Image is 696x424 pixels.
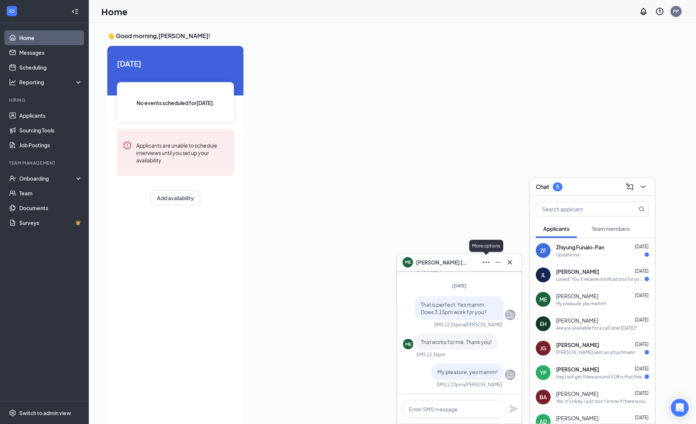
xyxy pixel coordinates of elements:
div: ME [405,341,411,347]
span: • [PERSON_NAME] [463,381,502,388]
div: Open Intercom Messenger [671,399,689,417]
div: Yes, it’s okay, I just don’t know if there would be someone who would speak Spanish since I only ... [556,398,649,404]
svg: Company [506,370,515,379]
span: [PERSON_NAME] [556,390,598,397]
a: SurveysCrown [19,215,83,230]
span: No events scheduled for [DATE] . [137,99,215,107]
svg: Ellipses [482,258,491,267]
div: ZF [540,247,546,254]
svg: Notifications [639,7,648,16]
div: More options [469,240,503,252]
span: [DATE] [452,283,467,289]
div: SMS 1:23pm [437,381,463,388]
a: Scheduling [19,60,83,75]
span: [PERSON_NAME] [556,366,599,373]
span: That is perfect. Yes mamm. Does 3:15pm work for you? [421,301,487,315]
span: Zhiyung Funaki-Pan [556,243,604,251]
a: Documents [19,201,83,215]
a: Sourcing Tools [19,123,83,138]
svg: WorkstreamLogo [8,7,16,15]
span: [DATE] [635,390,649,396]
svg: Analysis [9,78,16,86]
div: JG [540,344,546,352]
svg: Minimize [494,258,502,267]
span: [DATE] [635,244,649,249]
div: [PERSON_NAME] sent an attachment [556,349,635,356]
a: Applicants [19,108,83,123]
span: [PERSON_NAME] [556,268,599,275]
div: Hiring [9,97,81,103]
span: [PERSON_NAME] [556,341,599,349]
svg: Collapse [71,8,79,15]
a: Job Postings [19,138,83,152]
div: Onboarding [19,175,76,182]
div: Update me [556,252,579,258]
div: YP [540,369,547,376]
span: [DATE] [635,317,649,323]
span: [PERSON_NAME] [556,292,598,300]
button: Add availability [151,191,200,205]
span: [DATE] [117,58,234,69]
div: Hey I will get there around 4:08 is that fine?? [556,374,645,380]
a: Team [19,186,83,201]
div: ME [539,296,547,303]
div: Loved “You'll receive notifications for your application for Front of House Team Member at [DEMOG... [556,276,645,282]
div: SMS 12:26pm [434,322,463,328]
div: Switch to admin view [19,409,71,417]
h3: 👋 Good morning, [PERSON_NAME] ! [107,32,664,40]
input: Search applicant [536,202,624,216]
span: That works for me. Thank you! [421,339,492,345]
svg: Settings [9,409,16,417]
div: EH [540,320,547,327]
span: [DATE] [635,293,649,298]
div: Are you available for a call later [DATE]? [556,325,637,331]
svg: QuestionInfo [655,7,664,16]
button: Minimize [492,256,504,268]
span: Team members [592,225,630,232]
button: ComposeMessage [624,181,636,193]
svg: Cross [505,258,514,267]
div: JL [541,271,546,279]
a: Messages [19,45,83,60]
span: [DATE] [635,366,649,371]
span: [DATE] [635,341,649,347]
span: • [PERSON_NAME] [463,322,502,328]
span: [DATE] [635,415,649,420]
div: SMS 12:36pm [416,351,445,358]
span: Applicants [543,225,569,232]
span: [PERSON_NAME] [556,414,598,422]
div: PP [673,8,679,14]
div: Team Management [9,160,81,166]
div: My pleasure, yes mamm! [556,300,606,307]
svg: Company [506,310,515,319]
div: Reporting [19,78,83,86]
span: [PERSON_NAME] [556,317,598,324]
div: 5 [556,184,559,190]
span: My pleasure, yes mamm! [437,369,498,375]
button: Ellipses [480,256,492,268]
svg: Error [123,141,132,150]
h3: Chat [536,183,549,191]
svg: MagnifyingGlass [639,206,645,212]
button: ChevronDown [637,181,649,193]
svg: Plane [509,404,518,413]
span: [DATE] [635,268,649,274]
h1: Home [101,5,128,18]
svg: ChevronDown [639,182,648,191]
svg: ComposeMessage [625,182,634,191]
div: Applicants are unable to schedule interviews until you set up your availability. [136,141,228,164]
svg: UserCheck [9,175,16,182]
div: BA [539,393,547,401]
span: [PERSON_NAME] [PERSON_NAME] [416,258,468,266]
a: Home [19,30,83,45]
button: Cross [504,256,516,268]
